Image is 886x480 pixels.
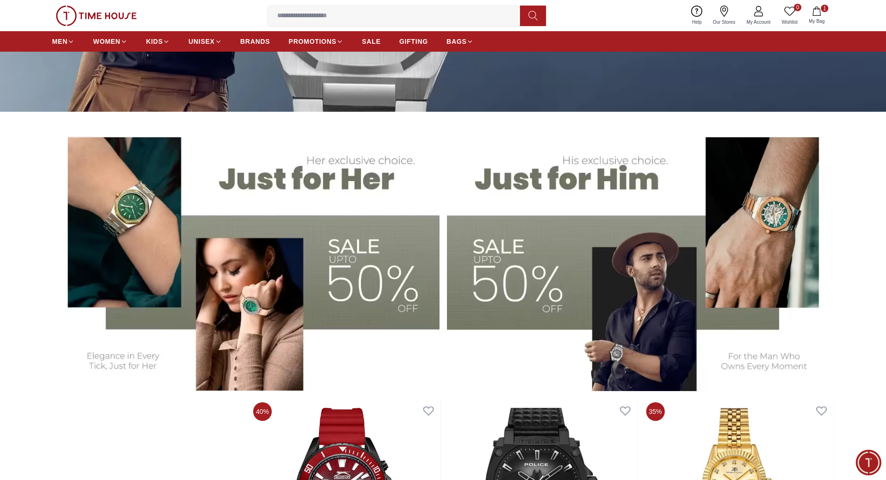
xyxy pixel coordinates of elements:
div: [PERSON_NAME] [49,12,155,21]
span: UNISEX [188,37,214,46]
span: My Account [743,19,774,26]
div: New Enquiry [22,240,79,257]
span: PROMOTIONS [289,37,337,46]
img: Profile picture of Zoe [28,8,44,24]
span: MEN [52,37,67,46]
div: Exchanges [129,240,179,257]
span: SALE [362,37,380,46]
div: Nearest Store Locator [91,262,179,278]
img: ... [56,6,137,26]
a: 0Wishlist [776,4,803,27]
a: PROMOTIONS [289,33,344,50]
span: GIFTING [399,37,428,46]
span: Our Stores [709,19,739,26]
span: My Bag [805,18,828,25]
a: GIFTING [399,33,428,50]
div: Services [83,240,125,257]
a: SALE [362,33,380,50]
span: New Enquiry [28,243,73,254]
img: Men's Watches Banner [447,121,834,391]
div: [PERSON_NAME] [9,179,184,189]
span: 0 [794,4,801,11]
span: Track your Shipment [101,286,173,297]
a: BAGS [446,33,473,50]
span: KIDS [146,37,163,46]
span: Nearest Store Locator [97,264,173,276]
div: Track your Shipment [95,283,179,300]
a: MEN [52,33,74,50]
span: Hello! I'm your Time House Watches Support Assistant. How can I assist you [DATE]? [16,196,142,227]
span: Help [688,19,706,26]
textarea: We are here to help you [2,314,184,361]
span: Services [89,243,119,254]
span: Request a callback [19,286,84,297]
div: Chat Widget [856,450,881,475]
button: 1My Bag [803,5,830,27]
a: WOMEN [93,33,127,50]
div: Request a callback [13,283,90,300]
span: WOMEN [93,37,120,46]
a: KIDS [146,33,170,50]
span: BAGS [446,37,466,46]
img: Women's Watches Banner [52,121,440,391]
a: Help [686,4,707,27]
span: Wishlist [778,19,801,26]
a: BRANDS [240,33,270,50]
a: Our Stores [707,4,741,27]
em: Back [7,7,26,26]
span: 35% [646,402,665,421]
span: BRANDS [240,37,270,46]
span: Exchanges [135,243,173,254]
span: 12:32 PM [124,223,148,230]
span: 1 [821,5,828,12]
a: UNISEX [188,33,221,50]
